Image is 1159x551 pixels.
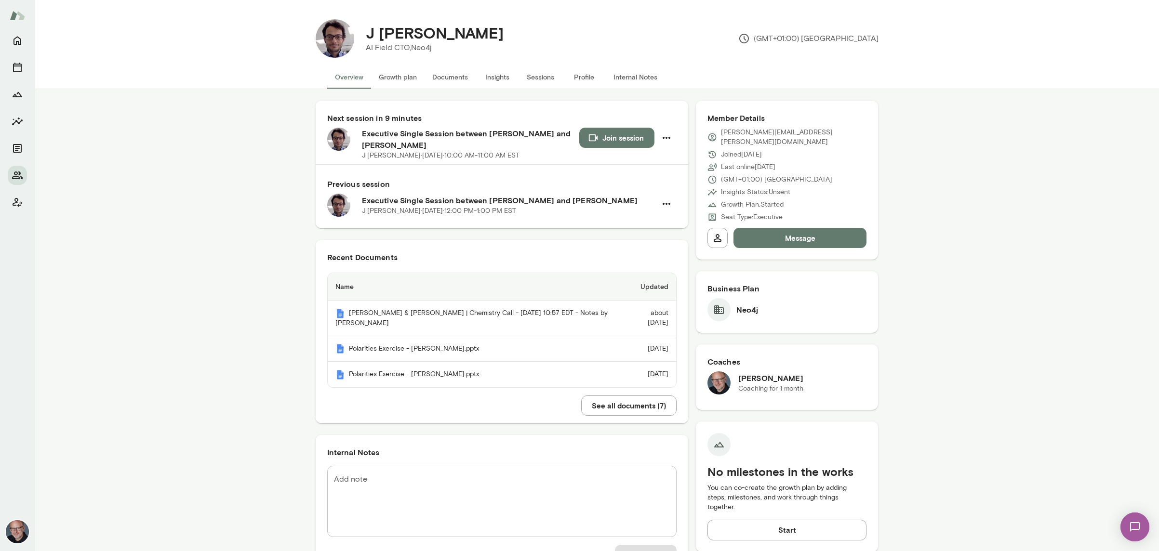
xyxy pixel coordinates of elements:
button: Growth Plan [8,85,27,104]
h6: Coaches [707,356,867,367]
p: AI Field CTO, Neo4j [366,42,504,53]
th: Name [328,273,623,301]
button: Members [8,166,27,185]
img: Mento [335,309,345,318]
button: Growth plan [371,66,425,89]
th: Polarities Exercise - [PERSON_NAME].pptx [328,336,623,362]
button: Profile [562,66,606,89]
p: You can co-create the growth plan by adding steps, milestones, and work through things together. [707,483,867,512]
button: Documents [8,139,27,158]
p: Last online [DATE] [721,162,775,172]
h5: No milestones in the works [707,464,867,479]
h6: Neo4j [736,304,759,315]
td: [DATE] [623,336,676,362]
button: Start [707,520,867,540]
td: [DATE] [623,362,676,387]
img: Nick Gould [707,371,731,394]
p: (GMT+01:00) [GEOGRAPHIC_DATA] [721,175,832,184]
button: See all documents (7) [581,395,677,416]
p: Joined [DATE] [721,150,762,159]
h6: Executive Single Session between [PERSON_NAME] and [PERSON_NAME] [362,195,656,206]
p: J [PERSON_NAME] · [DATE] · 12:00 PM-1:00 PM EST [362,206,516,216]
h6: Executive Single Session between [PERSON_NAME] and [PERSON_NAME] [362,128,579,151]
p: Insights Status: Unsent [721,187,790,197]
h6: Business Plan [707,283,867,294]
p: Coaching for 1 month [738,384,803,394]
button: Join session [579,128,654,148]
button: Documents [425,66,476,89]
th: [PERSON_NAME] & [PERSON_NAME] | Chemistry Call - [DATE] 10:57 EDT - Notes by [PERSON_NAME] [328,301,623,336]
button: Insights [8,112,27,131]
img: Nick Gould [6,520,29,543]
button: Home [8,31,27,50]
th: Polarities Exercise - [PERSON_NAME].pptx [328,362,623,387]
p: (GMT+01:00) [GEOGRAPHIC_DATA] [738,33,879,44]
button: Insights [476,66,519,89]
button: Client app [8,193,27,212]
td: about [DATE] [623,301,676,336]
h6: Previous session [327,178,677,190]
button: Message [733,228,867,248]
h6: Next session in 9 minutes [327,112,677,124]
h6: Internal Notes [327,446,677,458]
p: [PERSON_NAME][EMAIL_ADDRESS][PERSON_NAME][DOMAIN_NAME] [721,128,867,147]
img: Mento [335,370,345,380]
h6: Member Details [707,112,867,124]
p: Growth Plan: Started [721,200,784,210]
h4: J [PERSON_NAME] [366,24,504,42]
h6: Recent Documents [327,251,677,263]
button: Sessions [519,66,562,89]
button: Internal Notes [606,66,665,89]
img: Mento [10,6,25,25]
button: Overview [327,66,371,89]
img: Mento [335,344,345,354]
th: Updated [623,273,676,301]
p: J [PERSON_NAME] · [DATE] · 10:00 AM-11:00 AM EST [362,151,520,160]
img: J Barrasa [316,19,354,58]
p: Seat Type: Executive [721,212,783,222]
h6: [PERSON_NAME] [738,372,803,384]
button: Sessions [8,58,27,77]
